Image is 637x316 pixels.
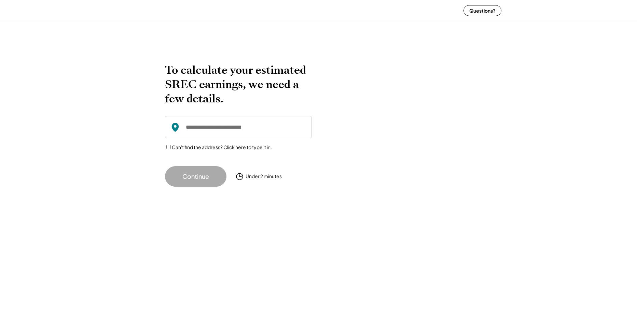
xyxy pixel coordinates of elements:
button: Questions? [463,5,501,16]
label: Can't find the address? Click here to type it in. [172,144,272,150]
img: yH5BAEAAAAALAAAAAABAAEAAAIBRAA7 [329,63,462,172]
h2: To calculate your estimated SREC earnings, we need a few details. [165,63,312,106]
div: Under 2 minutes [246,173,282,180]
button: Continue [165,166,226,187]
img: yH5BAEAAAAALAAAAAABAAEAAAIBRAA7 [136,1,184,19]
